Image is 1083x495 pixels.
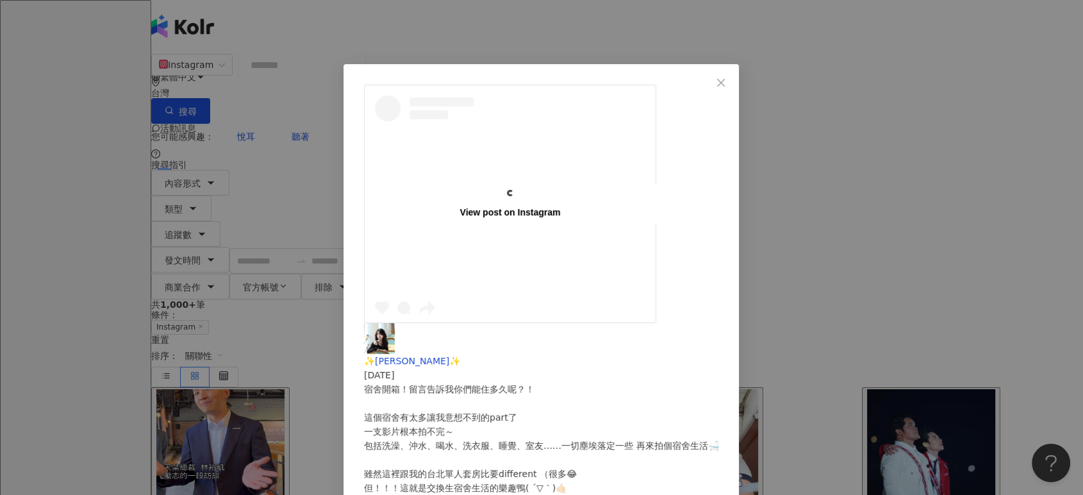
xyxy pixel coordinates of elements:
div: [DATE] [364,368,718,382]
span: ✨[PERSON_NAME]✨ [364,356,460,366]
a: View post on Instagram [365,85,656,323]
div: View post on Instagram [460,206,561,218]
button: Close [708,70,734,96]
a: KOL Avatar✨[PERSON_NAME]✨ [364,323,718,366]
span: close [716,78,726,88]
img: KOL Avatar [364,323,395,354]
